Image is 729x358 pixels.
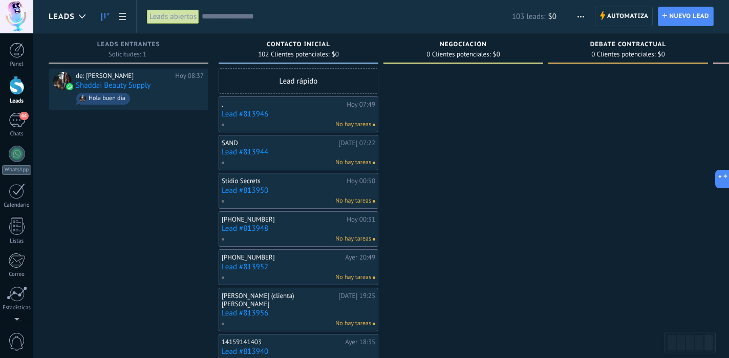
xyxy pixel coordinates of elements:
span: $0 [332,51,339,57]
span: No hay tareas [335,196,371,206]
a: Lead #813956 [222,309,375,317]
span: $0 [548,12,556,22]
button: Más [573,7,588,26]
a: Lista [114,7,131,27]
div: Leads Entrantes [54,41,203,50]
span: No hay nada asignado [373,276,375,279]
span: No hay tareas [335,158,371,167]
div: Leads abiertos [147,9,199,24]
div: WhatsApp [2,165,31,175]
a: Nuevo lead [658,7,714,26]
div: Hola buen dia [89,95,125,102]
div: Hoy 00:31 [347,215,375,224]
span: Nuevo lead [669,7,709,26]
div: Contacto inicial [224,41,373,50]
div: Debate contractual [553,41,703,50]
div: SAND [222,139,336,147]
div: . [222,101,344,109]
span: No hay tareas [335,319,371,328]
div: Negociación [389,41,538,50]
div: [DATE] 07:22 [338,139,375,147]
div: Hoy 00:50 [347,177,375,185]
span: Debate contractual [590,41,666,48]
div: Lead rápido [219,68,378,94]
a: Lead #813950 [222,186,375,195]
a: Lead #813952 [222,263,375,271]
span: Leads [49,12,75,22]
div: Hoy 08:37 [175,72,204,80]
span: 44 [19,112,28,120]
div: de: [PERSON_NAME] [76,72,171,80]
div: 14159141403 [222,338,342,346]
div: [PHONE_NUMBER] [222,215,344,224]
span: No hay nada asignado [373,238,375,241]
span: $0 [658,51,665,57]
a: Lead #813948 [222,224,375,233]
div: Correo [2,271,32,278]
div: Ayer 20:49 [345,253,375,262]
a: Automatiza [595,7,653,26]
span: Negociación [440,41,487,48]
span: No hay nada asignado [373,200,375,203]
a: Shaddai Beauty Supply [76,81,151,90]
div: Leads [2,98,32,105]
div: Listas [2,238,32,245]
span: Leads Entrantes [97,41,160,48]
a: Lead #813940 [222,347,375,356]
div: Shaddai Beauty Supply [53,72,72,90]
a: Leads [96,7,114,27]
div: Calendario [2,202,32,209]
span: Contacto inicial [267,41,330,48]
div: Panel [2,61,32,68]
img: waba.svg [66,83,73,90]
span: $0 [493,51,500,57]
div: [PHONE_NUMBER] [222,253,342,262]
div: Chats [2,131,32,137]
a: Lead #813944 [222,148,375,156]
span: 0 Clientes potenciales: [426,51,490,57]
span: Solicitudes: 1 [109,51,146,57]
span: Automatiza [607,7,649,26]
span: No hay tareas [335,273,371,282]
span: No hay nada asignado [373,323,375,325]
div: Estadísticas [2,305,32,311]
span: No hay nada asignado [373,162,375,164]
span: No hay tareas [335,120,371,129]
span: No hay tareas [335,234,371,244]
div: Stidio Secrets [222,177,344,185]
div: Ayer 18:35 [345,338,375,346]
div: [PERSON_NAME] (clienta) [PERSON_NAME] [222,292,336,308]
div: Hoy 07:49 [347,101,375,109]
span: 103 leads: [512,12,546,22]
span: 102 Clientes potenciales: [258,51,329,57]
a: Lead #813946 [222,110,375,118]
span: 0 Clientes potenciales: [591,51,655,57]
span: No hay nada asignado [373,124,375,126]
div: [DATE] 19:25 [338,292,375,308]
